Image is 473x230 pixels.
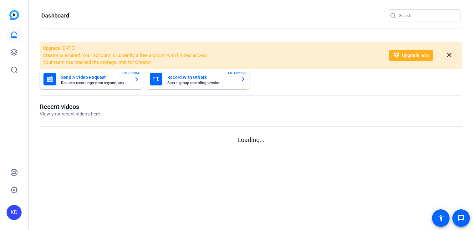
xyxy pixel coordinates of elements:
[43,52,381,59] li: Creator is expired. Your account is currently a free account with limited access.
[43,45,75,51] span: Upgrade [DATE]
[146,69,249,89] button: Record With OthersStart a group recording sessionENTERPRISE
[61,81,129,85] mat-card-subtitle: Request recordings from anyone, anywhere
[61,74,129,81] mat-card-title: Send A Video Request
[457,214,465,222] mat-icon: message
[228,70,246,75] span: ENTERPRISE
[167,81,236,85] mat-card-subtitle: Start a group recording session
[122,70,140,75] span: ENTERPRISE
[393,52,400,59] mat-icon: diamond
[445,51,453,59] mat-icon: close
[43,59,381,66] li: Your team has reached the storage limit for Creator.
[40,135,462,145] p: Loading...
[40,110,100,118] p: View your recent videos here
[389,50,433,61] button: Upgrade now
[167,74,236,81] mat-card-title: Record With Others
[40,103,100,110] h1: Recent videos
[41,12,69,19] h1: Dashboard
[9,10,19,20] img: blue-gradient.svg
[40,69,143,89] button: Send A Video RequestRequest recordings from anyone, anywhereENTERPRISE
[7,205,22,220] div: KD
[437,214,445,222] mat-icon: accessibility
[399,12,455,19] input: Search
